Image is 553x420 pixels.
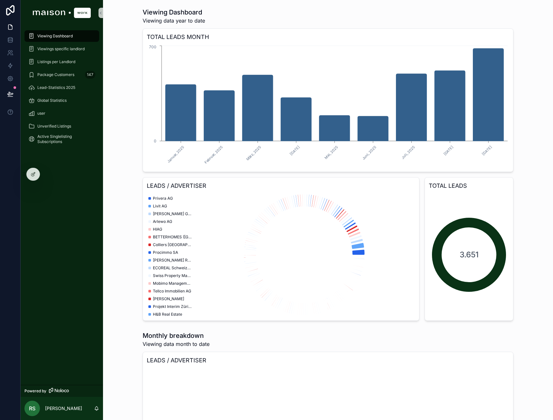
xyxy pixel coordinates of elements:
[153,258,192,263] span: [PERSON_NAME] Real Estate GmbH
[153,281,192,286] span: Mobimo Management AG
[153,304,192,309] span: Projekt Interim Zürich GmbH
[147,356,509,365] h3: LEADS / ADVERTISER
[24,108,99,119] a: user
[153,273,192,278] span: Swiss Property Management AG
[147,181,415,190] h3: LEADS / ADVERTISER
[21,385,103,397] a: Powered by
[153,265,192,271] span: ECOREAL Schweizerische Immobilien Anlagestiftung
[24,95,99,106] a: Global Statistics
[33,8,91,18] img: App logo
[153,250,178,255] span: Procimmo SA
[153,242,192,247] span: Colliers [GEOGRAPHIC_DATA] AG
[147,33,509,42] h3: TOTAL LEADS MONTH
[153,234,192,240] span: BETTERHOMES ([GEOGRAPHIC_DATA]) AG
[289,145,300,156] text: [DATE]
[24,82,99,93] a: Lead-Statistics 2025
[153,219,172,224] span: Arlewo AG
[443,145,454,156] text: [DATE]
[45,405,82,412] p: [PERSON_NAME]
[166,145,185,164] text: Januar, 2025
[147,44,509,168] div: chart
[149,44,156,49] tspan: 700
[153,289,191,294] span: Tellco Immobilien AG
[153,312,182,317] span: H&B Real Estate
[24,133,99,145] a: Active Singlelisting Subscriptions
[154,138,156,143] tspan: 0
[153,211,192,216] span: [PERSON_NAME] Grundstücke AG
[24,43,99,55] a: Viewings specific landlord
[460,250,479,260] span: 3.651
[21,26,103,153] div: scrollable content
[147,193,415,317] div: chart
[143,8,205,17] h1: Viewing Dashboard
[24,56,99,68] a: Listings per Landlord
[24,388,46,394] span: Powered by
[481,145,493,156] text: [DATE]
[37,98,67,103] span: Global Statistics
[153,296,184,301] span: [PERSON_NAME]
[37,85,75,90] span: Lead-Statistics 2025
[24,30,99,42] a: Viewing Dashboard
[37,72,74,77] span: Package Customers
[37,124,71,129] span: Unverified Listings
[24,69,99,81] a: Package Customers147
[429,181,509,190] h3: TOTAL LEADS
[143,17,205,24] span: Viewing data year to date
[361,145,377,161] text: Juni, 2025
[143,340,210,348] span: Viewing data month to date
[37,111,45,116] span: user
[37,33,73,39] span: Viewing Dashboard
[37,59,75,64] span: Listings per Landlord
[153,204,167,209] span: Livit AG
[400,145,416,160] text: Juli, 2025
[203,145,223,165] text: Februar, 2025
[37,134,93,144] span: Active Singlelisting Subscriptions
[143,331,210,340] h1: Monthly breakdown
[29,405,35,412] span: RS
[85,71,95,79] div: 147
[324,145,339,160] text: Mai, 2025
[153,196,173,201] span: Privera AG
[37,46,85,52] span: Viewings specific landlord
[153,227,162,232] span: HIAG
[24,120,99,132] a: Unverified Listings
[245,145,262,161] text: März, 2025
